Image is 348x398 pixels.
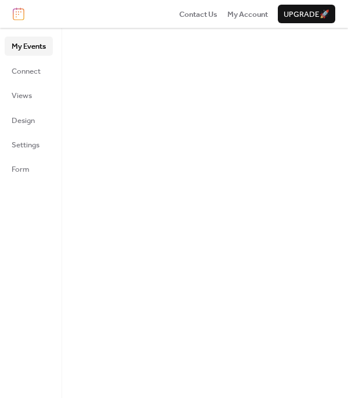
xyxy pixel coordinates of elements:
span: Settings [12,139,39,151]
span: Connect [12,66,41,77]
span: My Account [227,9,268,20]
a: Contact Us [179,8,217,20]
span: Views [12,90,32,102]
a: Settings [5,135,53,154]
a: Connect [5,61,53,80]
span: Form [12,164,30,175]
a: My Account [227,8,268,20]
span: My Events [12,41,46,52]
img: logo [13,8,24,20]
a: My Events [5,37,53,55]
span: Upgrade 🚀 [284,9,329,20]
a: Form [5,160,53,178]
a: Views [5,86,53,104]
button: Upgrade🚀 [278,5,335,23]
span: Design [12,115,35,126]
span: Contact Us [179,9,217,20]
a: Design [5,111,53,129]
